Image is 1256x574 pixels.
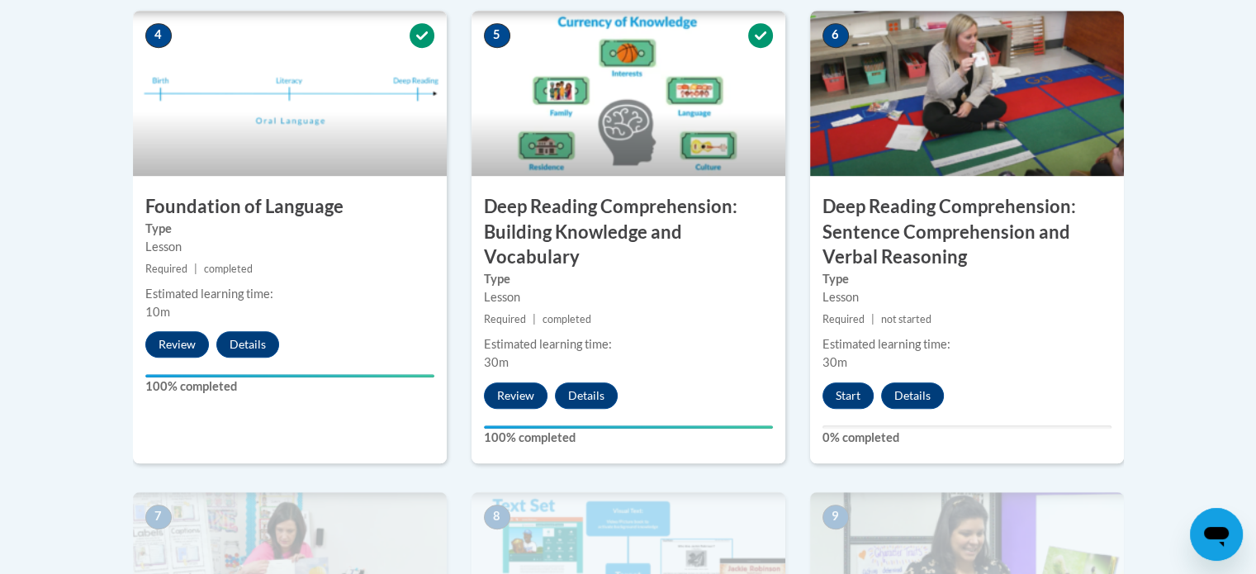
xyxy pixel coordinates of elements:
div: Your progress [484,425,773,429]
span: 30m [822,355,847,369]
button: Review [484,382,547,409]
button: Details [555,382,618,409]
div: Your progress [145,374,434,377]
h3: Deep Reading Comprehension: Sentence Comprehension and Verbal Reasoning [810,194,1124,270]
span: | [871,313,874,325]
span: 10m [145,305,170,319]
img: Course Image [133,11,447,176]
span: completed [204,263,253,275]
span: 5 [484,23,510,48]
span: 4 [145,23,172,48]
label: 100% completed [145,377,434,396]
label: Type [484,270,773,288]
div: Estimated learning time: [822,335,1111,353]
span: 30m [484,355,509,369]
div: Lesson [822,288,1111,306]
span: Required [484,313,526,325]
span: | [533,313,536,325]
label: Type [145,220,434,238]
label: 100% completed [484,429,773,447]
label: 0% completed [822,429,1111,447]
label: Type [822,270,1111,288]
span: not started [881,313,931,325]
iframe: Button to launch messaging window [1190,508,1243,561]
button: Details [216,331,279,358]
div: Lesson [484,288,773,306]
span: | [194,263,197,275]
img: Course Image [472,11,785,176]
div: Estimated learning time: [145,285,434,303]
span: 6 [822,23,849,48]
div: Estimated learning time: [484,335,773,353]
h3: Deep Reading Comprehension: Building Knowledge and Vocabulary [472,194,785,270]
span: 7 [145,505,172,529]
span: 9 [822,505,849,529]
span: 8 [484,505,510,529]
span: Required [145,263,187,275]
span: completed [543,313,591,325]
div: Lesson [145,238,434,256]
span: Required [822,313,865,325]
img: Course Image [810,11,1124,176]
button: Start [822,382,874,409]
h3: Foundation of Language [133,194,447,220]
button: Review [145,331,209,358]
button: Details [881,382,944,409]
